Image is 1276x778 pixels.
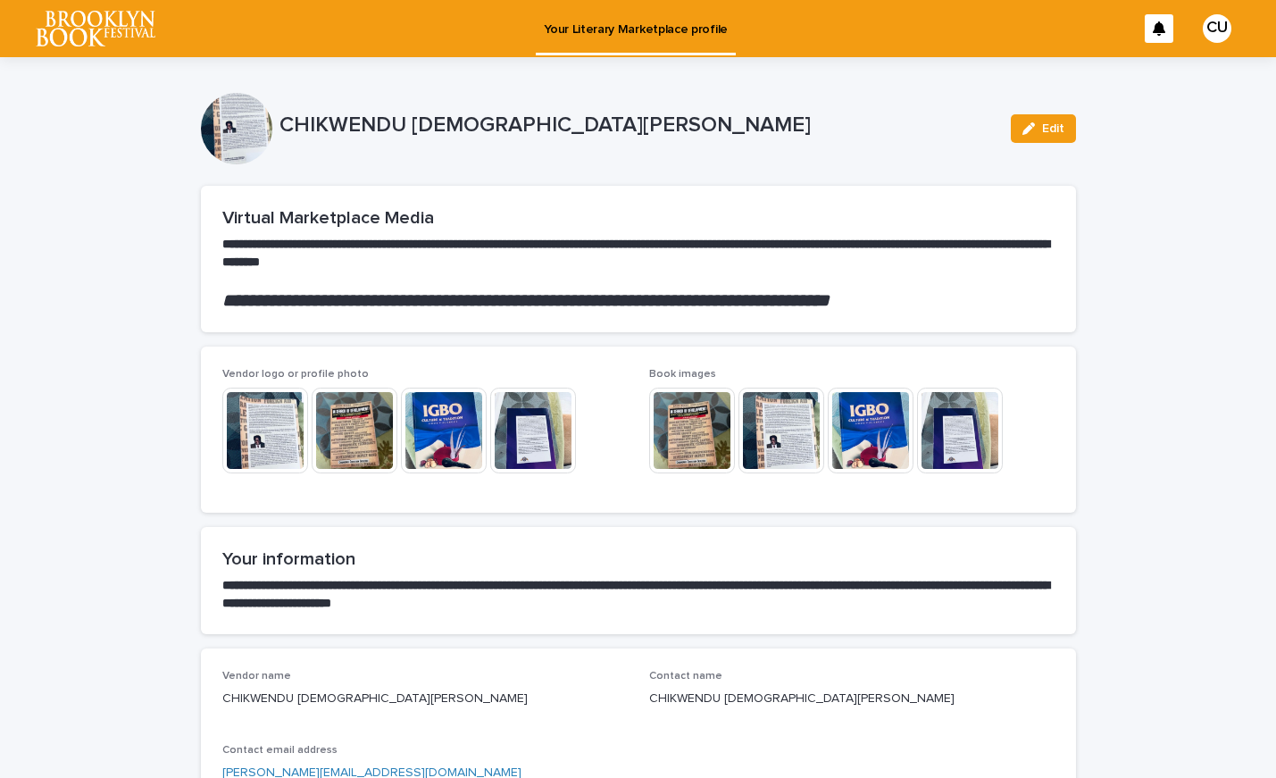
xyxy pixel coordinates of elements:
[222,207,1055,229] h2: Virtual Marketplace Media
[222,369,369,380] span: Vendor logo or profile photo
[222,671,291,682] span: Vendor name
[1203,14,1231,43] div: CU
[1011,114,1076,143] button: Edit
[222,548,1055,570] h2: Your information
[1042,122,1064,135] span: Edit
[649,369,716,380] span: Book images
[279,113,997,138] p: CHIKWENDU [DEMOGRAPHIC_DATA][PERSON_NAME]
[649,690,1055,708] p: CHIKWENDU [DEMOGRAPHIC_DATA][PERSON_NAME]
[222,690,628,708] p: CHIKWENDU [DEMOGRAPHIC_DATA][PERSON_NAME]
[36,11,155,46] img: l65f3yHPToSKODuEVUav
[649,671,722,682] span: Contact name
[222,745,338,756] span: Contact email address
